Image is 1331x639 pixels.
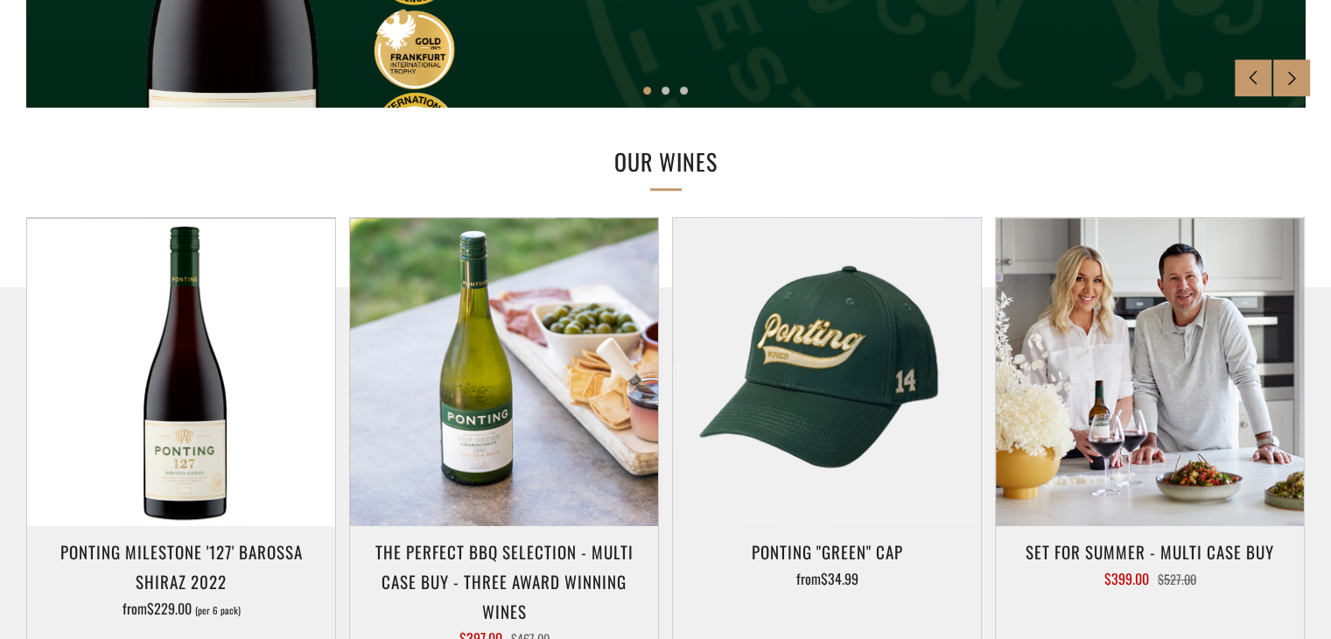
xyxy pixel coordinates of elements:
span: from [123,598,241,619]
span: $229.00 [147,598,192,619]
button: 3 [680,87,688,95]
span: (per 6 pack) [195,606,241,615]
h3: Ponting "Green" Cap [682,537,972,566]
h3: The perfect BBQ selection - MULTI CASE BUY - Three award winning wines [359,537,649,627]
a: Ponting "Green" Cap from$34.99 [673,537,981,624]
h3: Set For Summer - Multi Case Buy [1005,537,1295,566]
a: Ponting Milestone '127' Barossa Shiraz 2022 from$229.00 (per 6 pack) [27,537,335,624]
span: $34.99 [821,568,858,589]
span: from [796,568,858,589]
span: $527.00 [1158,570,1196,588]
button: 2 [662,87,669,95]
a: Set For Summer - Multi Case Buy $399.00 $527.00 [996,537,1304,624]
h2: OUR WINES [377,144,955,180]
button: 1 [643,87,651,95]
span: $399.00 [1104,568,1149,589]
h3: Ponting Milestone '127' Barossa Shiraz 2022 [36,537,326,596]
